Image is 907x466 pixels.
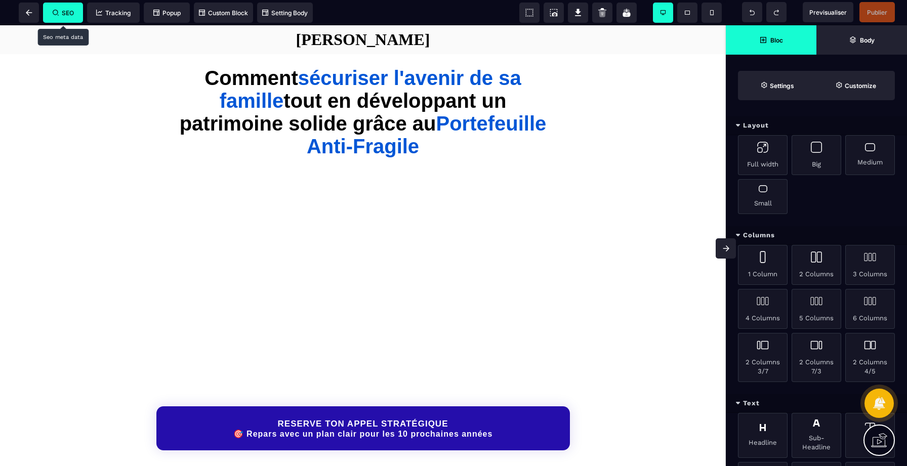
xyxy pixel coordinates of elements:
strong: Customize [845,82,876,90]
span: View components [519,3,540,23]
div: Text [845,413,895,458]
strong: Settings [770,82,794,90]
button: RESERVE TON APPEL STRATÉGIQUE🎯 Repars avec un plan clair pour les 10 prochaines années [156,381,570,425]
div: Headline [738,413,788,458]
span: Open Style Manager [816,71,895,100]
div: 6 Columns [845,289,895,329]
span: SEO [53,9,74,17]
span: Popup [153,9,181,17]
div: Sub-Headline [792,413,841,458]
div: Big [792,135,841,175]
span: Previsualiser [809,9,847,16]
h1: Comment tout en développant un patrimoine solide grâce au [175,36,551,138]
div: 3 Columns [845,245,895,285]
div: Layout [726,116,907,135]
span: Custom Block [199,9,248,17]
div: 1 Column [738,245,788,285]
div: 4 Columns [738,289,788,329]
span: Open Blocks [726,25,816,55]
div: Small [738,179,788,214]
span: Screenshot [544,3,564,23]
div: Columns [726,226,907,245]
span: Settings [738,71,816,100]
div: Medium [845,135,895,175]
strong: Body [860,36,875,44]
strong: Bloc [770,36,783,44]
div: 2 Columns 3/7 [738,333,788,382]
span: Setting Body [262,9,308,17]
div: Text [726,394,907,413]
div: 2 Columns [792,245,841,285]
div: 5 Columns [792,289,841,329]
div: 2 Columns 7/3 [792,333,841,382]
span: Open Layer Manager [816,25,907,55]
div: 2 Columns 4/5 [845,333,895,382]
span: Publier [867,9,887,16]
div: Full width [738,135,788,175]
span: Preview [803,2,853,22]
span: Tracking [96,9,131,17]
